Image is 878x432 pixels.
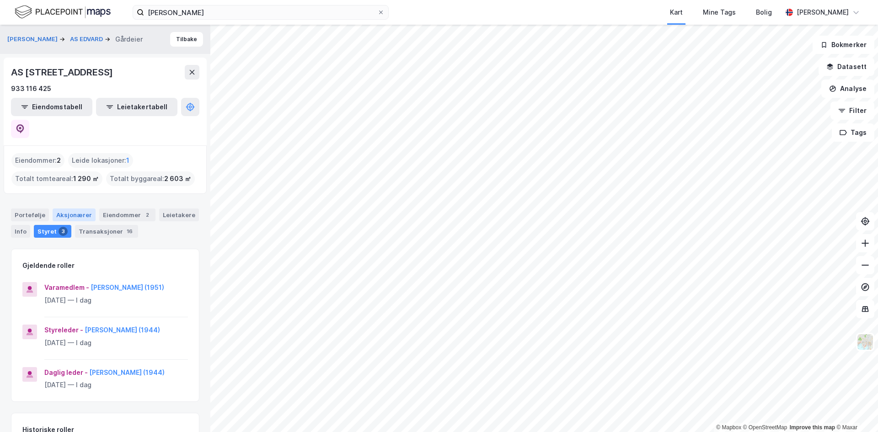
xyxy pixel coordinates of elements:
[53,208,96,221] div: Aksjonærer
[73,173,99,184] span: 1 290 ㎡
[11,98,92,116] button: Eiendomstabell
[830,101,874,120] button: Filter
[11,65,115,80] div: AS [STREET_ADDRESS]
[11,171,102,186] div: Totalt tomteareal :
[22,260,75,271] div: Gjeldende roller
[170,32,203,47] button: Tilbake
[11,225,30,238] div: Info
[144,5,377,19] input: Søk på adresse, matrikkel, gårdeiere, leietakere eller personer
[59,227,68,236] div: 3
[11,153,64,168] div: Eiendommer :
[164,173,191,184] span: 2 603 ㎡
[716,424,741,431] a: Mapbox
[832,388,878,432] div: Kontrollprogram for chat
[821,80,874,98] button: Analyse
[15,4,111,20] img: logo.f888ab2527a4732fd821a326f86c7f29.svg
[743,424,787,431] a: OpenStreetMap
[70,35,105,44] button: AS EDVARD
[44,295,188,306] div: [DATE] — I dag
[68,153,133,168] div: Leide lokasjoner :
[756,7,772,18] div: Bolig
[143,210,152,219] div: 2
[819,58,874,76] button: Datasett
[832,388,878,432] iframe: Chat Widget
[34,225,71,238] div: Styret
[115,34,143,45] div: Gårdeier
[11,83,51,94] div: 933 116 425
[11,208,49,221] div: Portefølje
[857,333,874,351] img: Z
[832,123,874,142] button: Tags
[99,208,155,221] div: Eiendommer
[159,208,199,221] div: Leietakere
[44,337,188,348] div: [DATE] — I dag
[813,36,874,54] button: Bokmerker
[106,171,195,186] div: Totalt byggareal :
[126,155,129,166] span: 1
[44,379,188,390] div: [DATE] — I dag
[790,424,835,431] a: Improve this map
[7,35,59,44] button: [PERSON_NAME]
[96,98,177,116] button: Leietakertabell
[75,225,138,238] div: Transaksjoner
[703,7,736,18] div: Mine Tags
[57,155,61,166] span: 2
[125,227,134,236] div: 16
[797,7,849,18] div: [PERSON_NAME]
[670,7,683,18] div: Kart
